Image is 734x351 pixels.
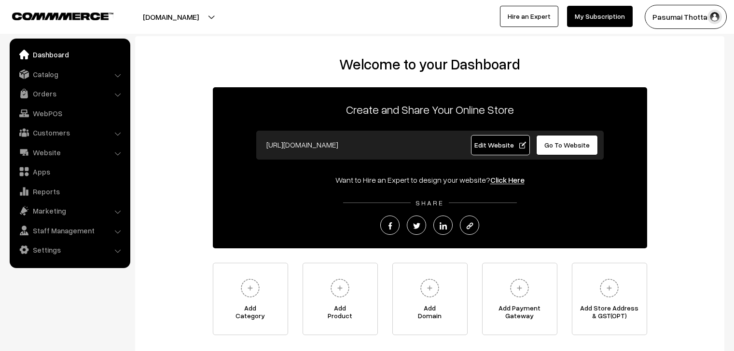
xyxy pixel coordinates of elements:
span: SHARE [411,199,449,207]
span: Add Store Address & GST(OPT) [572,304,647,324]
a: Add PaymentGateway [482,263,557,335]
a: Apps [12,163,127,180]
a: AddDomain [392,263,468,335]
a: Hire an Expert [500,6,558,27]
a: Dashboard [12,46,127,63]
a: COMMMERCE [12,10,97,21]
a: Orders [12,85,127,102]
span: Add Category [213,304,288,324]
a: Catalog [12,66,127,83]
a: My Subscription [567,6,633,27]
span: Add Domain [393,304,467,324]
span: Add Payment Gateway [483,304,557,324]
img: COMMMERCE [12,13,113,20]
a: Go To Website [536,135,598,155]
img: plus.svg [506,275,533,301]
button: [DOMAIN_NAME] [109,5,233,29]
a: Click Here [490,175,525,185]
h2: Welcome to your Dashboard [145,55,715,73]
div: Want to Hire an Expert to design your website? [213,174,647,186]
span: Go To Website [544,141,590,149]
a: Customers [12,124,127,141]
button: Pasumai Thotta… [645,5,727,29]
span: Edit Website [474,141,526,149]
img: plus.svg [596,275,623,301]
p: Create and Share Your Online Store [213,101,647,118]
img: plus.svg [416,275,443,301]
a: AddCategory [213,263,288,335]
a: Edit Website [471,135,530,155]
img: plus.svg [327,275,353,301]
span: Add Product [303,304,377,324]
img: plus.svg [237,275,263,301]
a: Website [12,144,127,161]
a: AddProduct [303,263,378,335]
a: Staff Management [12,222,127,239]
a: Marketing [12,202,127,219]
a: Settings [12,241,127,258]
a: WebPOS [12,105,127,122]
img: user [707,10,722,24]
a: Reports [12,183,127,200]
a: Add Store Address& GST(OPT) [572,263,647,335]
